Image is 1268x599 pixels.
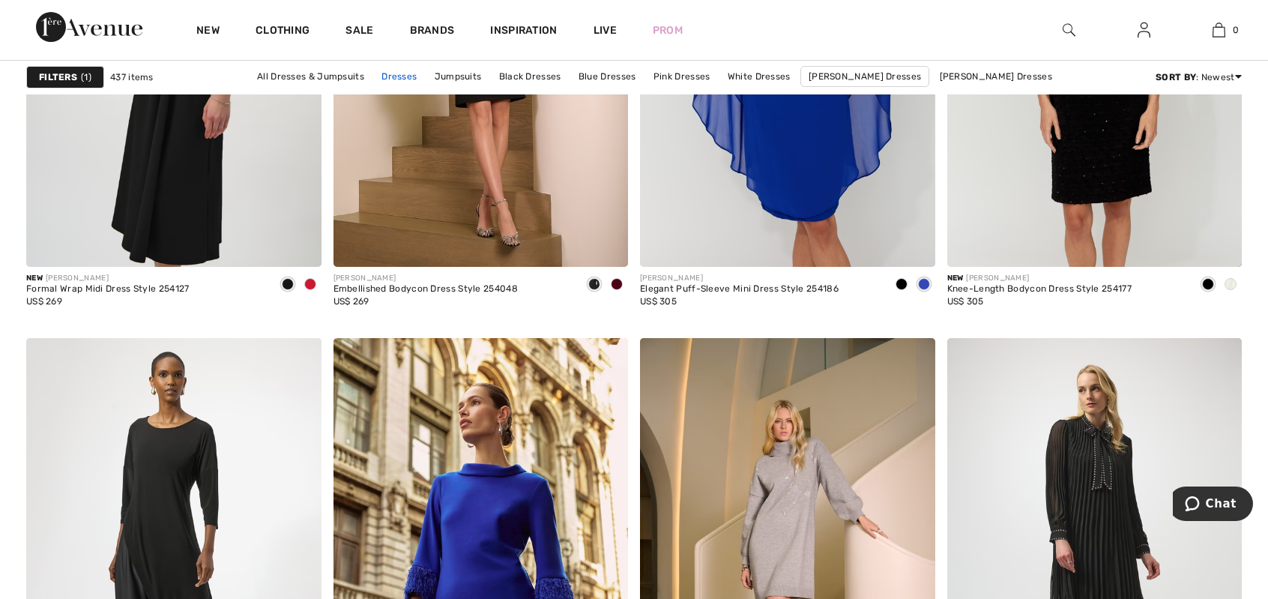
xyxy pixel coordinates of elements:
[583,273,606,298] div: Black
[571,67,644,86] a: Blue Dresses
[1156,72,1196,82] strong: Sort By
[333,284,518,295] div: Embellished Bodycon Dress Style 254048
[1126,21,1162,40] a: Sign In
[640,273,839,284] div: [PERSON_NAME]
[1197,273,1219,298] div: Black
[640,296,677,307] span: US$ 305
[947,284,1132,295] div: Knee-Length Bodycon Dress Style 254177
[26,273,190,284] div: [PERSON_NAME]
[333,296,369,307] span: US$ 269
[646,67,718,86] a: Pink Dresses
[110,70,154,84] span: 437 items
[1173,487,1253,524] iframe: Opens a widget where you can chat to one of our agents
[1156,70,1242,84] div: : Newest
[640,284,839,295] div: Elegant Puff-Sleeve Mini Dress Style 254186
[333,273,518,284] div: [PERSON_NAME]
[890,273,913,298] div: Black
[947,273,1132,284] div: [PERSON_NAME]
[26,296,62,307] span: US$ 269
[256,24,310,40] a: Clothing
[800,66,929,87] a: [PERSON_NAME] Dresses
[1182,21,1255,39] a: 0
[374,67,424,86] a: Dresses
[720,67,798,86] a: White Dresses
[1063,21,1075,39] img: search the website
[1219,273,1242,298] div: Winter White
[277,273,299,298] div: Black
[250,67,372,86] a: All Dresses & Jumpsuits
[492,67,569,86] a: Black Dresses
[26,284,190,295] div: Formal Wrap Midi Dress Style 254127
[913,273,935,298] div: Royal Sapphire 163
[606,273,628,298] div: Deep cherry
[932,67,1060,86] a: [PERSON_NAME] Dresses
[196,24,220,40] a: New
[81,70,91,84] span: 1
[39,70,77,84] strong: Filters
[427,67,489,86] a: Jumpsuits
[594,22,617,38] a: Live
[1213,21,1225,39] img: My Bag
[947,274,964,283] span: New
[26,274,43,283] span: New
[1138,21,1150,39] img: My Info
[947,296,984,307] span: US$ 305
[36,12,142,42] img: 1ère Avenue
[490,24,557,40] span: Inspiration
[653,22,683,38] a: Prom
[299,273,321,298] div: Deep cherry
[1233,23,1239,37] span: 0
[345,24,373,40] a: Sale
[410,24,455,40] a: Brands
